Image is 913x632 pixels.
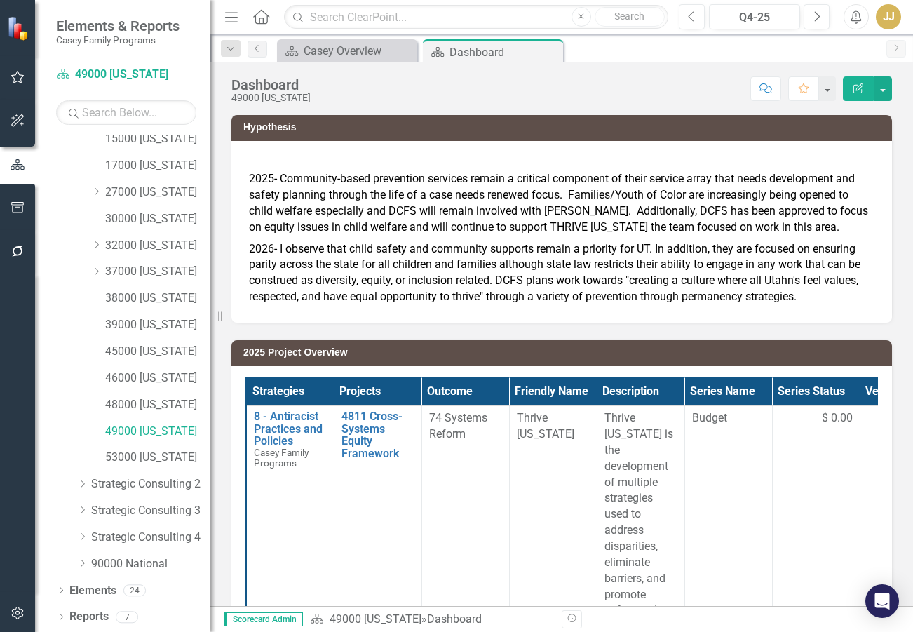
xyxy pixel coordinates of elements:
[517,411,574,441] span: Thrive [US_STATE]
[709,4,800,29] button: Q4-25
[865,584,899,618] div: Open Intercom Messenger
[876,4,901,29] button: JJ
[304,42,414,60] div: Casey Overview
[116,611,138,623] div: 7
[56,100,196,125] input: Search Below...
[341,410,414,459] a: 4811 Cross-Systems Equity Framework
[243,347,885,358] h3: 2025 Project Overview
[429,411,487,441] span: 74 Systems Reform
[123,584,146,596] div: 24
[6,15,32,41] img: ClearPoint Strategy
[105,158,210,174] a: 17000 [US_STATE]
[595,7,665,27] button: Search
[91,476,210,492] a: Strategic Consulting 2
[280,42,414,60] a: Casey Overview
[105,317,210,333] a: 39000 [US_STATE]
[822,410,853,426] span: $ 0.00
[91,556,210,572] a: 90000 National
[56,18,180,34] span: Elements & Reports
[254,410,327,448] a: 8 - Antiracist Practices and Policies
[310,612,551,628] div: »
[105,131,210,147] a: 15000 [US_STATE]
[56,67,196,83] a: 49000 [US_STATE]
[56,34,180,46] small: Casey Family Programs
[692,410,765,426] span: Budget
[105,344,210,360] a: 45000 [US_STATE]
[105,184,210,201] a: 27000 [US_STATE]
[249,171,874,238] p: 2025- Community-based prevention services remain a critical component of their service array that...
[69,583,116,599] a: Elements
[105,238,210,254] a: 32000 [US_STATE]
[449,43,560,61] div: Dashboard
[105,211,210,227] a: 30000 [US_STATE]
[249,238,874,305] p: 2026- I observe that child safety and community supports remain a priority for UT. In addition, t...
[105,397,210,413] a: 48000 [US_STATE]
[231,77,311,93] div: Dashboard
[105,290,210,307] a: 38000 [US_STATE]
[427,612,482,626] div: Dashboard
[105,424,210,440] a: 49000 [US_STATE]
[614,11,644,22] span: Search
[330,612,421,626] a: 49000 [US_STATE]
[69,609,109,625] a: Reports
[254,447,309,469] span: Casey Family Programs
[714,9,795,26] div: Q4-25
[105,264,210,280] a: 37000 [US_STATE]
[105,370,210,386] a: 46000 [US_STATE]
[224,612,303,626] span: Scorecard Admin
[243,122,885,133] h3: Hypothesis
[105,450,210,466] a: 53000 [US_STATE]
[91,503,210,519] a: Strategic Consulting 3
[91,530,210,546] a: Strategic Consulting 4
[231,93,311,103] div: 49000 [US_STATE]
[284,5,668,29] input: Search ClearPoint...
